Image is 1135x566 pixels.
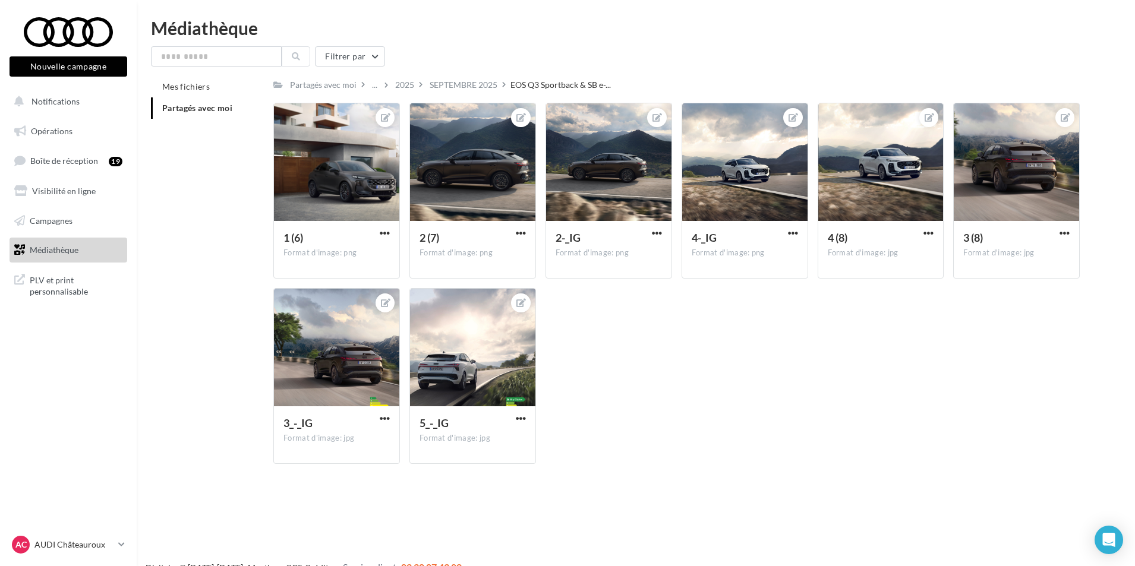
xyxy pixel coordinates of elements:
[7,208,130,233] a: Campagnes
[31,96,80,106] span: Notifications
[7,179,130,204] a: Visibilité en ligne
[420,433,526,444] div: Format d'image: jpg
[109,157,122,166] div: 19
[283,231,303,244] span: 1 (6)
[420,416,449,429] span: 5_-_IG
[15,539,27,551] span: AC
[7,267,130,302] a: PLV et print personnalisable
[963,248,1070,258] div: Format d'image: jpg
[7,238,130,263] a: Médiathèque
[290,79,357,91] div: Partagés avec moi
[34,539,113,551] p: AUDI Châteauroux
[395,79,414,91] div: 2025
[162,81,210,91] span: Mes fichiers
[430,79,497,91] div: SEPTEMBRE 2025
[692,248,798,258] div: Format d'image: png
[10,56,127,77] button: Nouvelle campagne
[1095,526,1123,554] div: Open Intercom Messenger
[162,103,232,113] span: Partagés avec moi
[420,248,526,258] div: Format d'image: png
[10,533,127,556] a: AC AUDI Châteauroux
[30,156,98,166] span: Boîte de réception
[30,272,122,298] span: PLV et print personnalisable
[31,126,72,136] span: Opérations
[283,416,313,429] span: 3_-_IG
[556,231,581,244] span: 2-_IG
[315,46,385,67] button: Filtrer par
[283,248,390,258] div: Format d'image: png
[32,186,96,196] span: Visibilité en ligne
[151,19,1121,37] div: Médiathèque
[7,119,130,144] a: Opérations
[828,231,847,244] span: 4 (8)
[963,231,983,244] span: 3 (8)
[7,148,130,173] a: Boîte de réception19
[420,231,439,244] span: 2 (7)
[30,245,78,255] span: Médiathèque
[828,248,934,258] div: Format d'image: jpg
[370,77,380,93] div: ...
[7,89,125,114] button: Notifications
[283,433,390,444] div: Format d'image: jpg
[692,231,717,244] span: 4-_IG
[30,215,72,225] span: Campagnes
[510,79,611,91] span: EOS Q3 Sportback & SB e-...
[556,248,662,258] div: Format d'image: png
